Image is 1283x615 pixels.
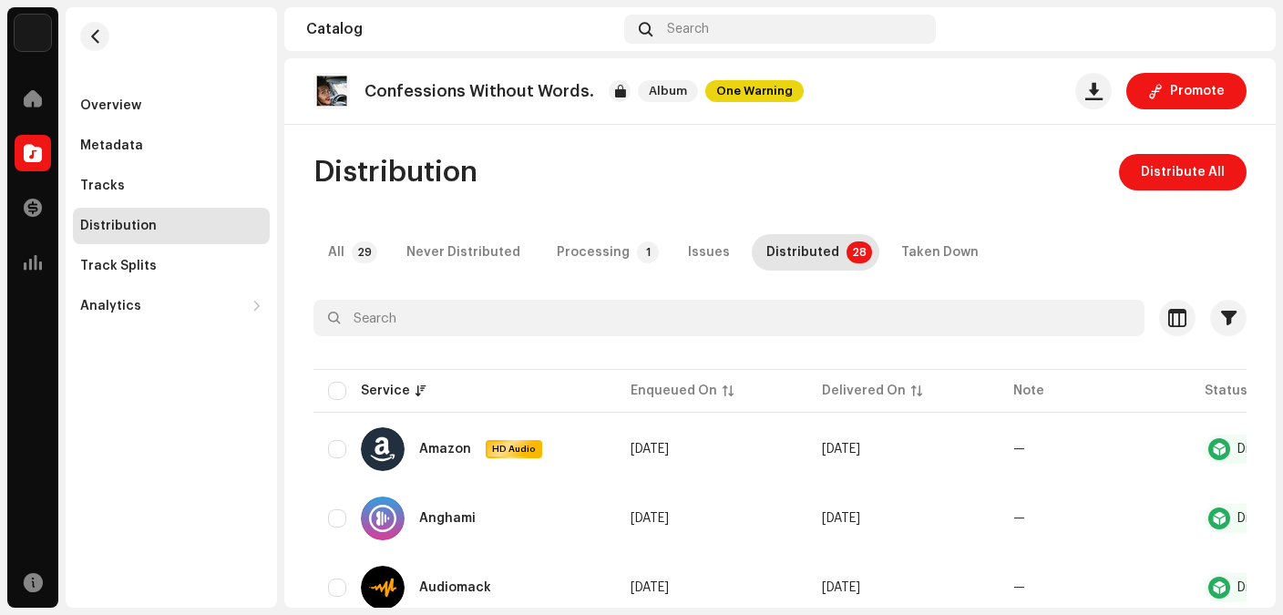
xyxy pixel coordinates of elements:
[822,443,860,456] span: Oct 7, 2025
[631,581,669,594] span: Oct 6, 2025
[73,248,270,284] re-m-nav-item: Track Splits
[1013,443,1025,456] re-a-table-badge: —
[73,168,270,204] re-m-nav-item: Tracks
[488,443,540,456] span: HD Audio
[313,300,1144,336] input: Search
[313,154,477,190] span: Distribution
[1141,154,1225,190] span: Distribute All
[313,73,350,109] img: 3dfe381a-d415-42b6-b2ca-2da372134896
[361,382,410,400] div: Service
[419,443,471,456] div: Amazon
[637,241,659,263] p-badge: 1
[352,241,377,263] p-badge: 29
[328,234,344,271] div: All
[847,241,872,263] p-badge: 28
[73,128,270,164] re-m-nav-item: Metadata
[557,234,630,271] div: Processing
[306,22,617,36] div: Catalog
[631,382,717,400] div: Enqueued On
[1126,73,1247,109] button: Promote
[73,208,270,244] re-m-nav-item: Distribution
[364,82,594,101] p: Confessions Without Words.
[1170,73,1225,109] span: Promote
[1013,512,1025,525] re-a-table-badge: —
[80,138,143,153] div: Metadata
[1013,581,1025,594] re-a-table-badge: —
[822,512,860,525] span: Oct 7, 2025
[419,512,476,525] div: Anghami
[688,234,730,271] div: Issues
[15,15,51,51] img: acab2465-393a-471f-9647-fa4d43662784
[73,288,270,324] re-m-nav-dropdown: Analytics
[631,512,669,525] span: Oct 6, 2025
[80,98,141,113] div: Overview
[822,581,860,594] span: Oct 7, 2025
[80,259,157,273] div: Track Splits
[705,80,804,102] span: One Warning
[1225,15,1254,44] img: ae092520-180b-4f7c-b02d-a8b0c132bb58
[419,581,491,594] div: Audiomack
[80,219,157,233] div: Distribution
[667,22,709,36] span: Search
[631,443,669,456] span: Oct 6, 2025
[1119,154,1247,190] button: Distribute All
[822,382,906,400] div: Delivered On
[901,234,979,271] div: Taken Down
[766,234,839,271] div: Distributed
[638,80,698,102] span: Album
[80,179,125,193] div: Tracks
[80,299,141,313] div: Analytics
[406,234,520,271] div: Never Distributed
[73,87,270,124] re-m-nav-item: Overview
